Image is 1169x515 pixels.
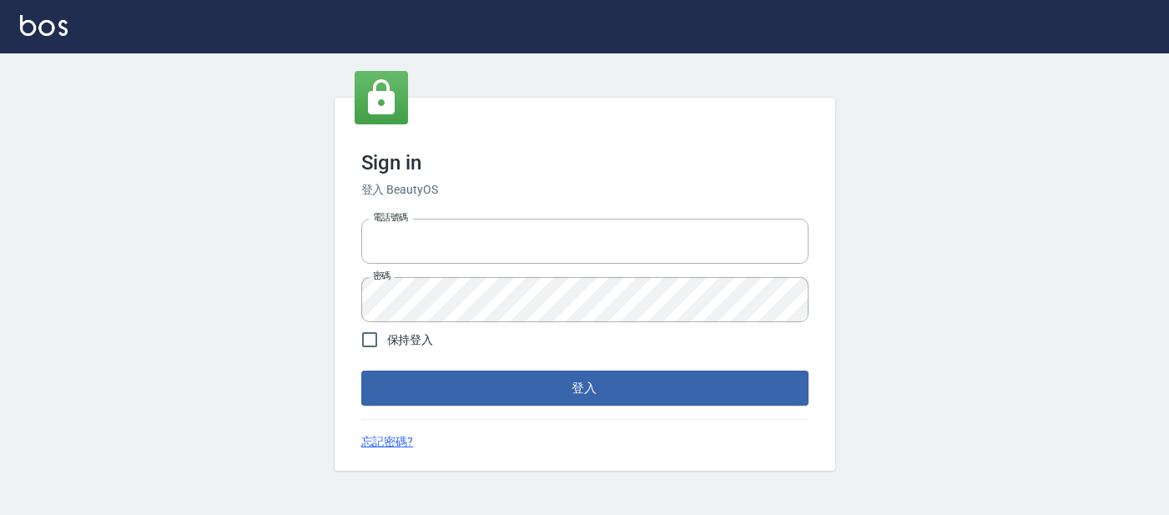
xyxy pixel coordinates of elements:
[373,270,391,282] label: 密碼
[361,433,414,451] a: 忘記密碼?
[361,181,809,199] h6: 登入 BeautyOS
[361,371,809,406] button: 登入
[373,211,408,224] label: 電話號碼
[387,331,434,349] span: 保持登入
[361,151,809,174] h3: Sign in
[20,15,68,36] img: Logo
